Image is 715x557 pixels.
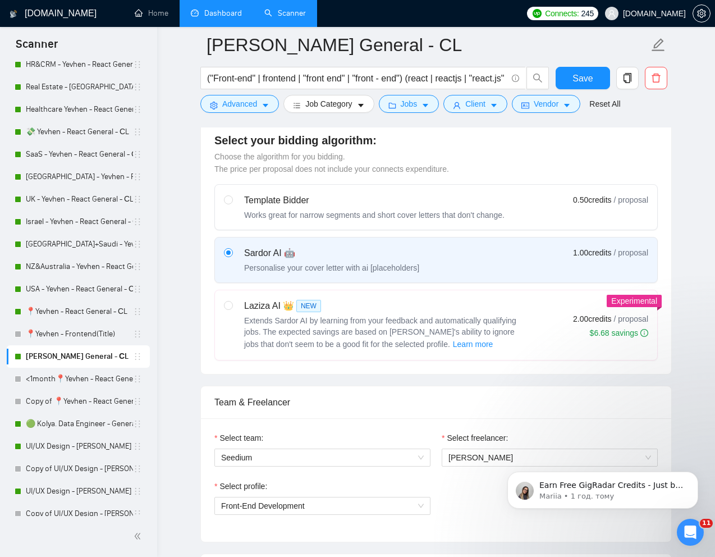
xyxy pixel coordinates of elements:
li: <1month📍Yevhen - React General - СL [7,368,150,390]
span: holder [133,105,142,114]
span: Extends Sardor AI by learning from your feedback and automatically qualifying jobs. The expected ... [244,316,516,349]
span: info-circle [640,329,648,337]
a: 💸 Yevhen - React General - СL [26,121,133,143]
li: Copy of UI/UX Design - Natalia [7,503,150,525]
a: [GEOGRAPHIC_DATA]+Saudi - Yevhen - React General - СL [26,233,133,255]
a: <1month📍Yevhen - React General - СL [26,368,133,390]
span: holder [133,487,142,496]
a: 📍Yevhen - React General - СL [26,300,133,323]
span: caret-down [262,101,269,109]
span: user [608,10,616,17]
a: UI/UX Design - [PERSON_NAME] [26,435,133,458]
li: USA - Yevhen - React General - СL [7,278,150,300]
span: holder [133,397,142,406]
li: Israel - Yevhen - React General - СL [7,211,150,233]
li: 📍Yevhen - Frontend(Title) [7,323,150,345]
span: 11 [700,519,713,528]
a: USA - Yevhen - React General - СL [26,278,133,300]
img: upwork-logo.png [533,9,542,18]
div: Personalise your cover letter with ai [placeholders] [244,262,419,273]
li: UI/UX Design - Mariana Derevianko [7,435,150,458]
li: 💸 Yevhen - React General - СL [7,121,150,143]
button: delete [645,67,667,89]
span: Seedium [221,449,424,466]
a: Healthcare Yevhen - React General - СL [26,98,133,121]
span: 2.00 credits [573,313,611,325]
button: idcardVendorcaret-down [512,95,580,113]
li: 📍Yevhen - React General - СL [7,300,150,323]
a: NZ&Australia - Yevhen - React General - СL [26,255,133,278]
div: $6.68 savings [590,327,648,339]
span: holder [133,307,142,316]
button: barsJob Categorycaret-down [283,95,374,113]
button: folderJobscaret-down [379,95,439,113]
button: copy [616,67,639,89]
span: holder [133,419,142,428]
span: / proposal [614,247,648,258]
span: Save [572,71,593,85]
li: Switzerland - Yevhen - React General - СL [7,166,150,188]
span: caret-down [490,101,498,109]
span: 1.00 credits [573,246,611,259]
div: Works great for narrow segments and short cover letters that don't change. [244,209,505,221]
label: Select team: [214,432,263,444]
span: Front-End Development [221,501,305,510]
span: Client [465,98,485,110]
span: / proposal [614,313,648,325]
span: bars [293,101,301,109]
button: userClientcaret-down [443,95,507,113]
button: search [526,67,549,89]
span: holder [133,240,142,249]
input: Search Freelance Jobs... [207,71,507,85]
span: holder [133,464,142,473]
a: UI/UX Design - [PERSON_NAME] [26,480,133,503]
span: NEW [296,300,321,312]
span: Learn more [453,338,493,350]
span: caret-down [563,101,571,109]
a: [PERSON_NAME] General - СL [26,345,133,368]
span: caret-down [421,101,429,109]
span: folder [388,101,396,109]
span: edit [651,38,666,52]
span: user [453,101,461,109]
span: Scanner [7,36,67,60]
span: holder [133,150,142,159]
li: Healthcare Yevhen - React General - СL [7,98,150,121]
a: Copy of 📍Yevhen - React General - СL [26,390,133,413]
span: Advanced [222,98,257,110]
span: holder [133,262,142,271]
li: 🟢 Kolya. Data Engineer - General [7,413,150,435]
span: holder [133,375,142,383]
span: info-circle [512,75,519,82]
span: holder [133,217,142,226]
span: 245 [581,7,594,20]
a: UK - Yevhen - React General - СL [26,188,133,211]
li: Real Estate - Yevhen - React General - СL [7,76,150,98]
a: Copy of UI/UX Design - [PERSON_NAME] [26,503,133,525]
span: Jobs [401,98,418,110]
span: copy [617,73,638,83]
span: [PERSON_NAME] [448,453,513,462]
button: settingAdvancedcaret-down [200,95,279,113]
a: searchScanner [264,8,306,18]
span: holder [133,509,142,518]
a: 🟢 Kolya. Data Engineer - General [26,413,133,435]
a: Real Estate - [GEOGRAPHIC_DATA] - React General - СL [26,76,133,98]
a: Copy of UI/UX Design - [PERSON_NAME] [26,458,133,480]
a: homeHome [135,8,168,18]
input: Scanner name... [207,31,649,59]
li: SaaS - Yevhen - React General - СL [7,143,150,166]
span: delete [645,73,667,83]
span: Experimental [611,296,657,305]
button: Laziza AI NEWExtends Sardor AI by learning from your feedback and automatically qualifying jobs. ... [452,337,494,351]
li: Copy of UI/UX Design - Mariana Derevianko [7,458,150,480]
button: Save [556,67,610,89]
label: Select freelancer: [442,432,508,444]
li: HR&CRM - Yevhen - React General - СL [7,53,150,76]
span: holder [133,195,142,204]
span: / proposal [614,194,648,206]
span: holder [133,352,142,361]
